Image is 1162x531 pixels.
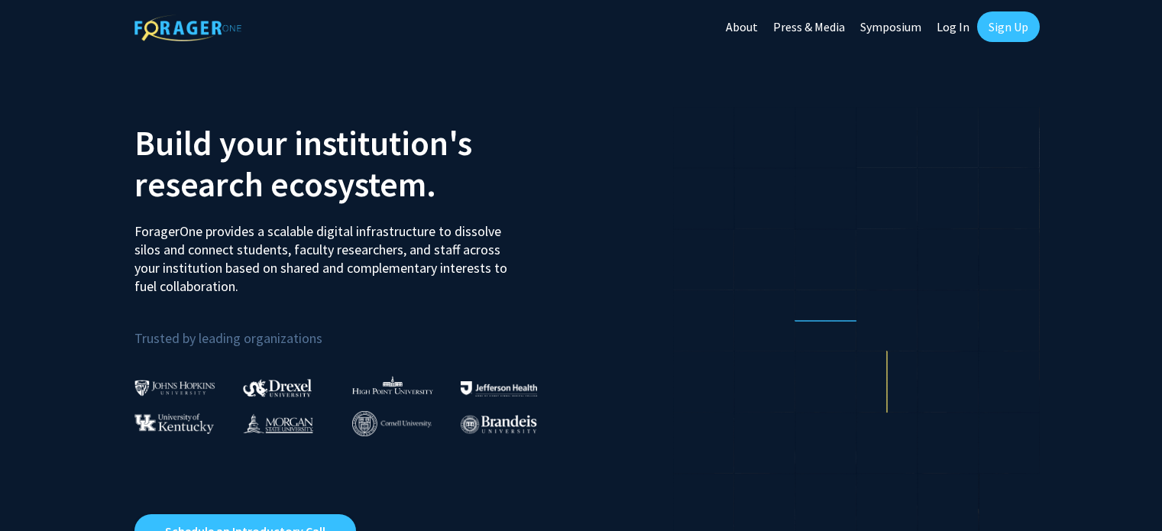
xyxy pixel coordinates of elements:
img: Thomas Jefferson University [461,381,537,396]
img: Johns Hopkins University [134,380,215,396]
img: ForagerOne Logo [134,15,241,41]
img: Drexel University [243,379,312,397]
p: ForagerOne provides a scalable digital infrastructure to dissolve silos and connect students, fac... [134,211,518,296]
img: Brandeis University [461,415,537,434]
h2: Build your institution's research ecosystem. [134,122,570,205]
a: Sign Up [977,11,1040,42]
img: University of Kentucky [134,413,214,434]
img: Morgan State University [243,413,313,433]
p: Trusted by leading organizations [134,308,570,350]
img: High Point University [352,376,433,394]
img: Cornell University [352,411,432,436]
